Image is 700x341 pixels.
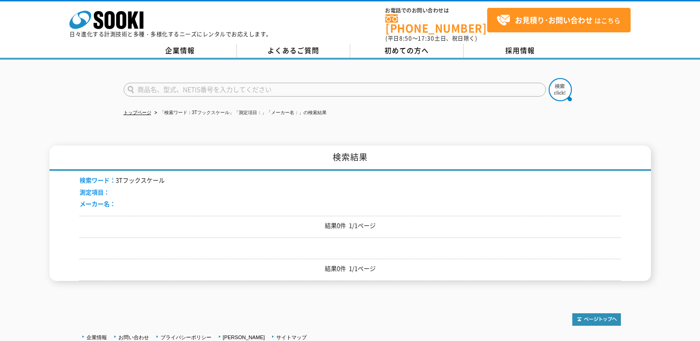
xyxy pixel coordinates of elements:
[223,335,265,340] a: [PERSON_NAME]
[464,44,577,58] a: 採用情報
[237,44,350,58] a: よくあるご質問
[549,78,572,101] img: btn_search.png
[80,188,110,196] span: 測定項目：
[496,13,620,27] span: はこちら
[418,34,434,43] span: 17:30
[572,313,621,326] img: トップページへ
[80,221,621,231] p: 結果0件 1/1ページ
[487,8,631,32] a: お見積り･お問い合わせはこちら
[161,335,211,340] a: プライバシーポリシー
[384,45,429,55] span: 初めての方へ
[515,14,593,25] strong: お見積り･お問い合わせ
[276,335,307,340] a: サイトマップ
[385,34,477,43] span: (平日 ～ 土日、祝日除く)
[80,264,621,274] p: 結果0件 1/1ページ
[350,44,464,58] a: 初めての方へ
[50,146,651,171] h1: 検索結果
[124,44,237,58] a: 企業情報
[124,110,151,115] a: トップページ
[118,335,149,340] a: お問い合わせ
[385,8,487,13] span: お電話でのお問い合わせは
[399,34,412,43] span: 8:50
[80,176,165,185] li: 3Tフックスケール
[124,83,546,97] input: 商品名、型式、NETIS番号を入力してください
[80,199,116,208] span: メーカー名：
[69,31,272,37] p: 日々進化する計測技術と多種・多様化するニーズにレンタルでお応えします。
[153,108,327,118] li: 「検索ワード：3Tフックスケール」「測定項目：」「メーカー名：」の検索結果
[385,14,487,33] a: [PHONE_NUMBER]
[80,176,116,184] span: 検索ワード：
[87,335,107,340] a: 企業情報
